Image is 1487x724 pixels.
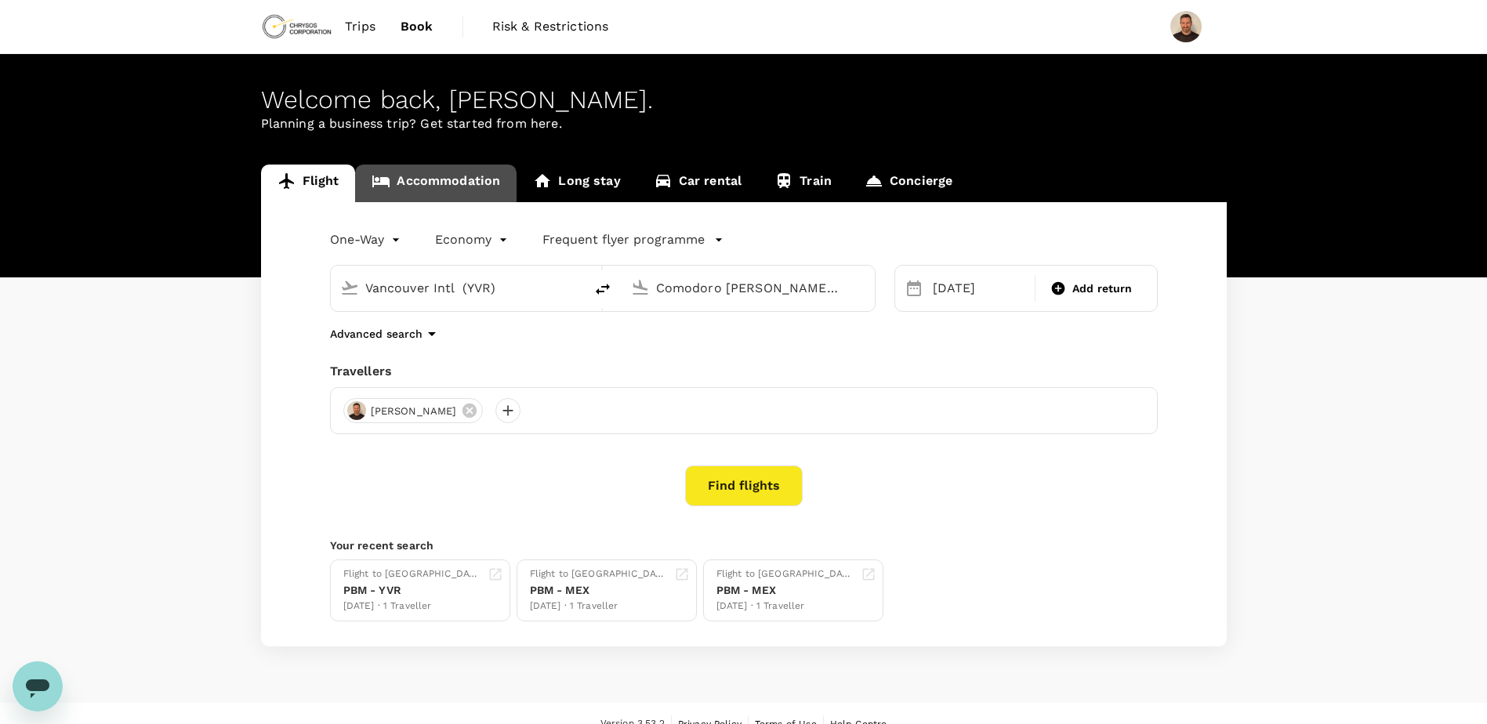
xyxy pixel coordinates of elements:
[261,85,1227,114] div: Welcome back , [PERSON_NAME] .
[261,114,1227,133] p: Planning a business trip? Get started from here.
[330,538,1158,553] p: Your recent search
[343,398,484,423] div: [PERSON_NAME]
[492,17,609,36] span: Risk & Restrictions
[716,582,854,599] div: PBM - MEX
[542,230,724,249] button: Frequent flyer programme
[343,582,481,599] div: PBM - YVR
[330,326,423,342] p: Advanced search
[13,661,63,711] iframe: Button to launch messaging window
[365,276,551,300] input: Depart from
[261,9,333,44] img: Chrysos Corporation
[435,227,511,252] div: Economy
[347,401,366,420] img: avatar-66b3c33e25ace.png
[542,230,705,249] p: Frequent flyer programme
[343,567,481,582] div: Flight to [GEOGRAPHIC_DATA]
[345,17,375,36] span: Trips
[330,362,1158,381] div: Travellers
[716,567,854,582] div: Flight to [GEOGRAPHIC_DATA]
[1170,11,1202,42] img: Michael Stormer
[716,599,854,614] div: [DATE] · 1 Traveller
[573,286,576,289] button: Open
[530,582,668,599] div: PBM - MEX
[401,17,433,36] span: Book
[261,165,356,202] a: Flight
[530,567,668,582] div: Flight to [GEOGRAPHIC_DATA]
[330,324,441,343] button: Advanced search
[361,404,466,419] span: [PERSON_NAME]
[637,165,759,202] a: Car rental
[927,273,1032,304] div: [DATE]
[355,165,517,202] a: Accommodation
[1072,281,1133,297] span: Add return
[517,165,637,202] a: Long stay
[530,599,668,614] div: [DATE] · 1 Traveller
[685,465,803,506] button: Find flights
[848,165,969,202] a: Concierge
[584,270,622,308] button: delete
[864,286,867,289] button: Open
[758,165,848,202] a: Train
[343,599,481,614] div: [DATE] · 1 Traveller
[656,276,842,300] input: Going to
[330,227,404,252] div: One-Way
